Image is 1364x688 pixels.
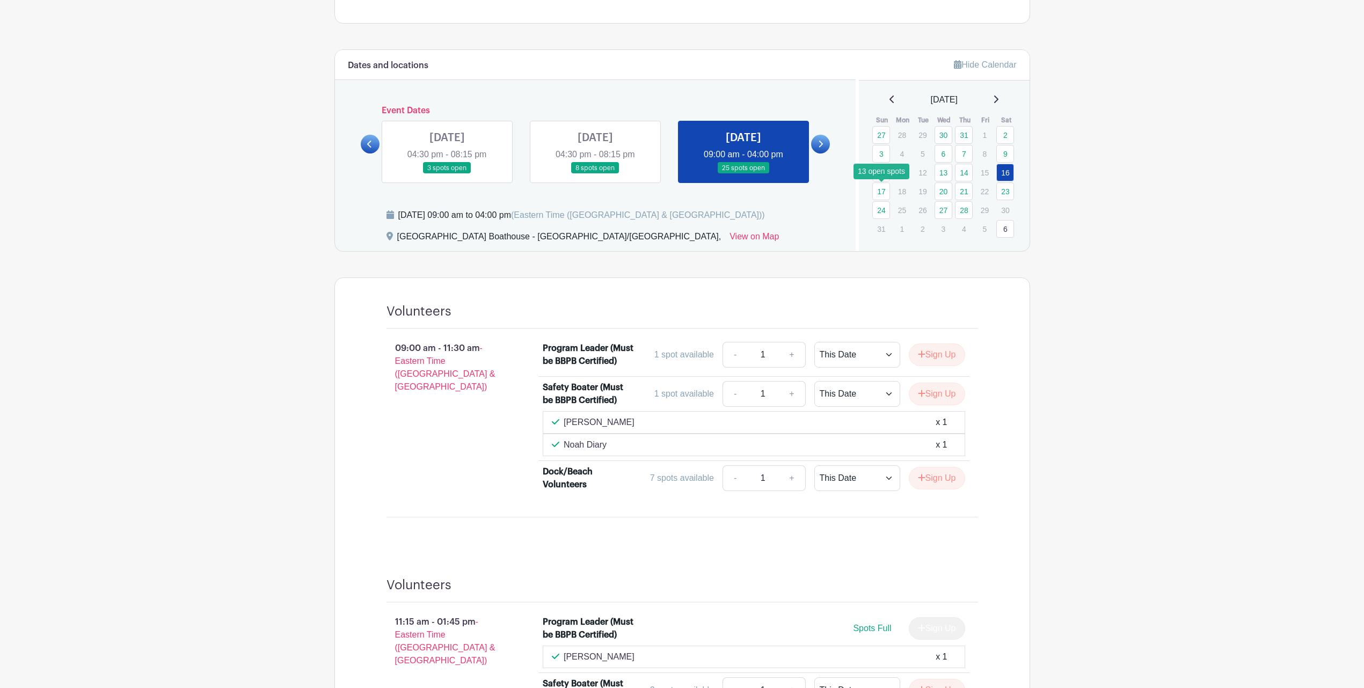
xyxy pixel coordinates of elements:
[872,182,890,200] a: 17
[872,221,890,237] p: 31
[380,106,812,116] h6: Event Dates
[543,616,636,641] div: Program Leader (Must be BBPB Certified)
[543,342,636,368] div: Program Leader (Must be BBPB Certified)
[893,115,914,126] th: Mon
[934,115,955,126] th: Wed
[386,304,451,319] h4: Volunteers
[996,164,1014,181] a: 16
[996,220,1014,238] a: 6
[872,145,890,163] a: 3
[976,145,994,162] p: 8
[348,61,428,71] h6: Dates and locations
[872,201,890,219] a: 24
[543,465,636,491] div: Dock/Beach Volunteers
[975,115,996,126] th: Fri
[914,127,931,143] p: 29
[654,348,714,361] div: 1 spot available
[369,338,526,398] p: 09:00 am - 11:30 am
[893,183,911,200] p: 18
[931,93,958,106] span: [DATE]
[511,210,765,219] span: (Eastern Time ([GEOGRAPHIC_DATA] & [GEOGRAPHIC_DATA]))
[397,230,721,247] div: [GEOGRAPHIC_DATA] Boathouse - [GEOGRAPHIC_DATA]/[GEOGRAPHIC_DATA],
[893,221,911,237] p: 1
[996,202,1014,218] p: 30
[954,60,1016,69] a: Hide Calendar
[935,182,952,200] a: 20
[723,342,747,368] a: -
[564,438,607,451] p: Noah Diary
[723,381,747,407] a: -
[654,387,714,400] div: 1 spot available
[935,221,952,237] p: 3
[778,465,805,491] a: +
[935,201,952,219] a: 27
[936,650,947,663] div: x 1
[730,230,779,247] a: View on Map
[936,416,947,429] div: x 1
[914,164,931,181] p: 12
[914,202,931,218] p: 26
[955,126,973,144] a: 31
[395,343,495,391] span: - Eastern Time ([GEOGRAPHIC_DATA] & [GEOGRAPHIC_DATA])
[872,115,893,126] th: Sun
[935,126,952,144] a: 30
[914,145,931,162] p: 5
[955,164,973,181] a: 14
[909,467,965,489] button: Sign Up
[955,182,973,200] a: 21
[853,624,891,633] span: Spots Full
[976,164,994,181] p: 15
[778,381,805,407] a: +
[650,472,714,485] div: 7 spots available
[369,611,526,671] p: 11:15 am - 01:45 pm
[914,221,931,237] p: 2
[955,201,973,219] a: 28
[996,126,1014,144] a: 2
[395,617,495,665] span: - Eastern Time ([GEOGRAPHIC_DATA] & [GEOGRAPHIC_DATA])
[893,202,911,218] p: 25
[913,115,934,126] th: Tue
[996,115,1017,126] th: Sat
[778,342,805,368] a: +
[996,182,1014,200] a: 23
[954,115,975,126] th: Thu
[386,577,451,593] h4: Volunteers
[935,164,952,181] a: 13
[955,221,973,237] p: 4
[955,145,973,163] a: 7
[909,383,965,405] button: Sign Up
[543,381,636,407] div: Safety Boater (Must be BBPB Certified)
[398,209,765,222] div: [DATE] 09:00 am to 04:00 pm
[976,183,994,200] p: 22
[914,183,931,200] p: 19
[723,465,747,491] a: -
[936,438,947,451] div: x 1
[872,126,890,144] a: 27
[976,221,994,237] p: 5
[564,416,634,429] p: [PERSON_NAME]
[976,127,994,143] p: 1
[935,145,952,163] a: 6
[893,145,911,162] p: 4
[564,650,634,663] p: [PERSON_NAME]
[996,145,1014,163] a: 9
[976,202,994,218] p: 29
[909,343,965,366] button: Sign Up
[854,164,909,179] div: 13 open spots
[893,127,911,143] p: 28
